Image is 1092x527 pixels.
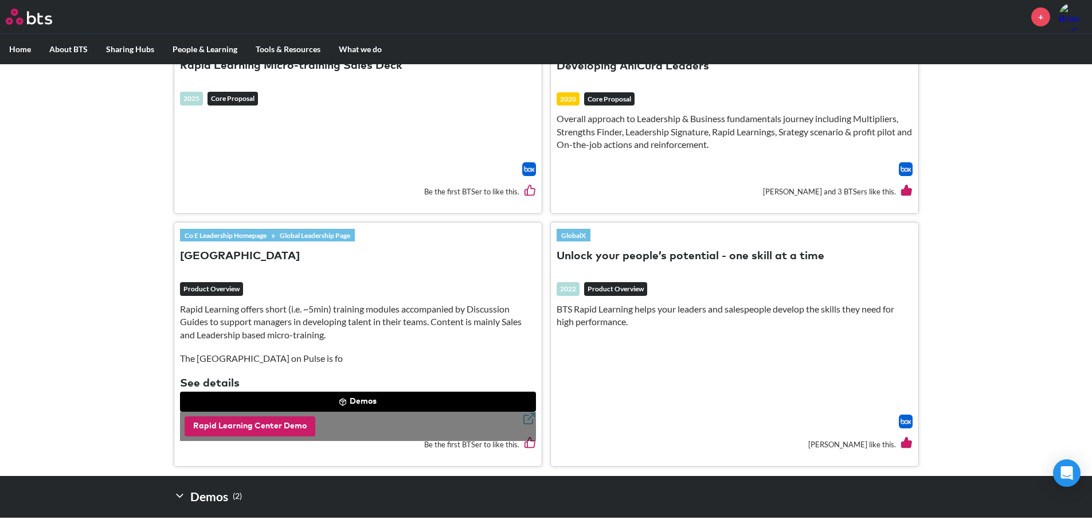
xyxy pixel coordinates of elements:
[557,59,709,75] button: Developing AniCura Leaders
[163,34,246,64] label: People & Learning
[180,428,536,460] div: Be the first BTSer to like this.
[557,303,913,329] p: BTS Rapid Learning helps your leaders and salespeople develop the skills they need for high perfo...
[557,282,580,296] div: 2022
[557,249,824,264] button: Unlock your people’s potential - one skill at a time
[275,229,355,241] a: Global Leadership Page
[180,229,271,241] a: Co E Leadership Homepage
[1059,3,1086,30] img: Brian McCallum
[557,229,590,241] a: GlobalX
[246,34,330,64] label: Tools & Resources
[180,352,536,365] p: The [GEOGRAPHIC_DATA] on Pulse is fo
[1053,459,1081,487] div: Open Intercom Messenger
[899,415,913,428] a: Download file from Box
[40,34,97,64] label: About BTS
[557,112,913,151] p: Overall approach to Leadership & Business fundamentals journey including Multipliers, Strengths F...
[522,162,536,176] a: Download file from Box
[584,92,635,106] em: Core Proposal
[208,92,258,106] em: Core Proposal
[899,162,913,176] img: Box logo
[174,485,242,508] h2: Demos
[97,34,163,64] label: Sharing Hubs
[557,428,913,460] div: [PERSON_NAME] like this.
[185,416,315,437] button: Rapid Learning Center Demo
[180,176,536,208] div: Be the first BTSer to like this.
[233,489,242,504] small: ( 2 )
[180,303,536,341] p: Rapid Learning offers short (i.e. ~5min) training modules accompanied by Discussion Guides to sup...
[899,162,913,176] a: Download file from Box
[584,282,647,296] em: Product Overview
[557,176,913,208] div: [PERSON_NAME] and 3 BTSers like this.
[522,162,536,176] img: Box logo
[6,9,52,25] img: BTS Logo
[180,376,240,392] button: See details
[557,92,580,106] div: 2020
[180,229,355,241] div: »
[180,249,300,264] button: [GEOGRAPHIC_DATA]
[180,392,536,412] button: Demos
[1031,7,1050,26] a: +
[180,92,203,106] div: 2025
[180,282,243,296] em: Product Overview
[6,9,73,25] a: Go home
[899,415,913,428] img: Box logo
[1059,3,1086,30] a: Profile
[180,58,402,74] button: Rapid Learning Micro-training Sales Deck
[330,34,391,64] label: What we do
